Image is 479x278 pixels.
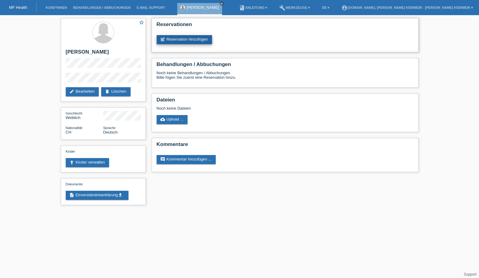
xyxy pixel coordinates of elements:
a: Behandlungen / Abbuchungen [70,6,134,9]
span: Sprache [103,126,116,130]
a: star_border [139,20,144,26]
a: bookAnleitung ▾ [236,6,270,9]
i: edit [69,89,74,94]
span: Deutsch [103,130,118,134]
h2: [PERSON_NAME] [66,49,141,58]
i: comment [160,157,165,162]
i: description [69,193,74,197]
div: Noch keine Dateien [157,106,342,111]
a: accessibility_newKinder verwalten [66,158,109,167]
span: Kinder [66,150,75,153]
i: delete [105,89,110,94]
a: post_addReservation hinzufügen [157,35,212,44]
a: [PERSON_NAME] [187,5,219,10]
a: descriptionEinverständniserklärungget_app [66,191,128,200]
a: deleteLöschen [101,87,130,96]
i: post_add [160,37,165,42]
i: build [279,5,285,11]
i: accessibility_new [69,160,74,165]
a: commentKommentar hinzufügen ... [157,155,216,164]
span: Nationalität [66,126,82,130]
a: Support [464,272,477,276]
i: account_circle [341,5,348,11]
a: Kund*innen [43,6,70,9]
i: cloud_upload [160,117,165,122]
a: E-Mail Support [134,6,168,9]
i: star_border [139,20,144,25]
a: MF Health [9,5,27,10]
a: account_circle[DOMAIN_NAME]. [PERSON_NAME] Kiermeir - [PERSON_NAME] Kiermeir ▾ [338,6,476,9]
span: Dokumente [66,182,83,186]
a: close [220,2,224,6]
span: Schweiz [66,130,72,134]
a: editBearbeiten [66,87,99,96]
i: close [220,2,223,5]
span: Geschlecht [66,111,82,115]
h2: Reservationen [157,22,414,31]
div: Noch keine Behandlungen / Abbuchungen Bitte fügen Sie zuerst eine Reservation hinzu. [157,71,414,84]
a: cloud_uploadUpload ... [157,115,188,124]
a: DE ▾ [319,6,332,9]
h2: Dateien [157,97,414,106]
i: get_app [118,193,123,197]
h2: Behandlungen / Abbuchungen [157,61,414,71]
div: Weiblich [66,111,103,120]
h2: Kommentare [157,141,414,151]
i: book [239,5,245,11]
a: buildWerkzeuge ▾ [276,6,313,9]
